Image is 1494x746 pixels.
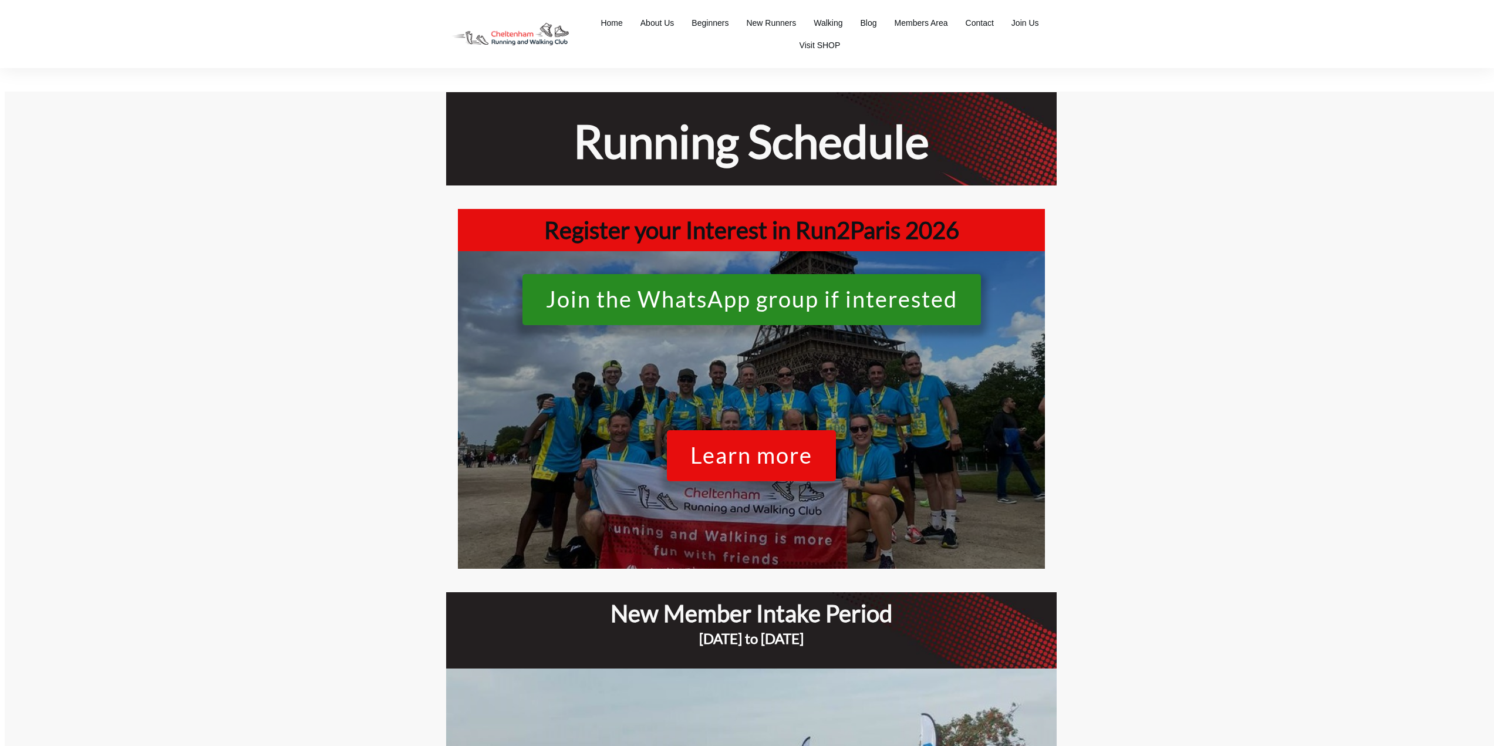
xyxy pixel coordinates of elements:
a: Walking [814,15,842,31]
span: Learn more [690,443,812,474]
a: Learn more [667,430,836,481]
img: Decathlon [442,15,579,54]
a: Join the WhatsApp group if interested [522,274,981,325]
a: About Us [640,15,675,31]
h1: Running Schedule [458,112,1044,171]
a: Join Us [1011,15,1039,31]
a: Beginners [692,15,729,31]
a: Home [601,15,622,31]
a: Visit SHOP [800,37,841,53]
a: Members Area [895,15,948,31]
a: New Runners [746,15,796,31]
a: Contact [966,15,994,31]
h3: [DATE] to [DATE] [452,629,1051,663]
h1: New Member Intake Period [452,598,1051,629]
span: Join the WhatsApp group if interested [546,287,957,318]
h1: Register your Interest in Run2Paris 2026 [464,215,1039,245]
a: Blog [861,15,877,31]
